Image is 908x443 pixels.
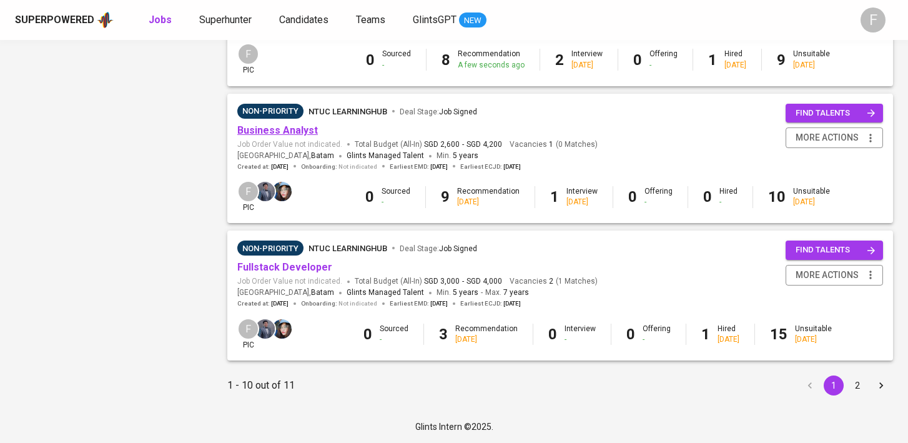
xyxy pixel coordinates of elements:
[786,127,883,148] button: more actions
[453,151,478,160] span: 5 years
[237,43,259,65] div: F
[255,319,275,339] img: jhon@glints.com
[255,182,275,201] img: jhon@glints.com
[649,60,678,71] div: -
[626,326,635,343] b: 0
[279,14,328,26] span: Candidates
[279,12,331,28] a: Candidates
[199,12,254,28] a: Superhunter
[460,299,521,308] span: Earliest ECJD :
[237,242,303,255] span: Non-Priority
[795,334,832,345] div: [DATE]
[768,188,786,206] b: 10
[413,14,456,26] span: GlintsGPT
[793,197,830,207] div: [DATE]
[347,288,424,297] span: Glints Managed Talent
[237,162,289,171] span: Created at :
[237,299,289,308] span: Created at :
[271,299,289,308] span: [DATE]
[439,326,448,343] b: 3
[380,324,408,345] div: Sourced
[793,49,830,70] div: Unsuitable
[644,186,673,207] div: Offering
[97,11,114,29] img: app logo
[786,265,883,286] button: more actions
[824,376,844,396] button: page 1
[227,378,295,393] p: 1 - 10 out of 11
[237,43,259,76] div: pic
[457,197,520,207] div: [DATE]
[272,182,292,201] img: diazagista@glints.com
[237,150,334,162] span: [GEOGRAPHIC_DATA] ,
[439,107,477,116] span: Job Signed
[550,188,559,206] b: 1
[15,13,94,27] div: Superpowered
[430,162,448,171] span: [DATE]
[719,197,738,207] div: -
[308,244,387,253] span: NTUC LearningHub
[311,150,334,162] span: Batam
[786,241,883,260] button: find talents
[786,104,883,123] button: find talents
[777,51,786,69] b: 9
[796,243,876,257] span: find talents
[503,299,521,308] span: [DATE]
[510,139,598,150] span: Vacancies ( 0 Matches )
[455,334,518,345] div: [DATE]
[462,276,464,287] span: -
[237,318,259,340] div: F
[237,139,342,150] span: Job Order Value not indicated.
[466,139,502,150] span: SGD 4,200
[796,106,876,121] span: find talents
[571,49,603,70] div: Interview
[237,124,318,136] a: Business Analyst
[301,299,377,308] span: Onboarding :
[366,51,375,69] b: 0
[457,186,520,207] div: Recommendation
[643,324,671,345] div: Offering
[237,181,259,202] div: F
[311,287,334,299] span: Batam
[301,162,377,171] span: Onboarding :
[390,162,448,171] span: Earliest EMD :
[555,51,564,69] b: 2
[356,14,385,26] span: Teams
[199,14,252,26] span: Superhunter
[847,376,867,396] button: Go to page 2
[796,130,859,146] span: more actions
[485,288,529,297] span: Max.
[380,334,408,345] div: -
[437,151,478,160] span: Min.
[571,60,603,71] div: [DATE]
[455,324,518,345] div: Recommendation
[466,276,502,287] span: SGD 4,000
[503,288,529,297] span: 7 years
[149,12,174,28] a: Jobs
[365,188,374,206] b: 0
[547,139,553,150] span: 1
[503,162,521,171] span: [DATE]
[793,60,830,71] div: [DATE]
[413,12,486,28] a: GlintsGPT NEW
[237,181,259,213] div: pic
[770,326,787,343] b: 15
[355,276,502,287] span: Total Budget (All-In)
[481,287,483,299] span: -
[237,276,342,287] span: Job Order Value not indicated.
[724,49,746,70] div: Hired
[462,139,464,150] span: -
[795,324,832,345] div: Unsuitable
[149,14,172,26] b: Jobs
[724,60,746,71] div: [DATE]
[718,324,739,345] div: Hired
[338,162,377,171] span: Not indicated
[548,326,557,343] b: 0
[390,299,448,308] span: Earliest EMD :
[237,318,259,351] div: pic
[708,51,717,69] b: 1
[382,49,411,70] div: Sourced
[718,334,739,345] div: [DATE]
[439,244,477,253] span: Job Signed
[458,49,525,70] div: Recommendation
[437,288,478,297] span: Min.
